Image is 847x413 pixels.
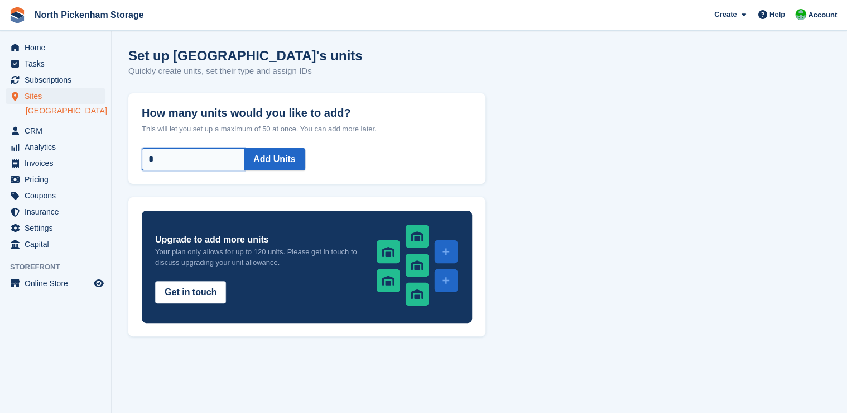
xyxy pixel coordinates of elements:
p: Your plan only allows for up to 120 units. Please get in touch to discuss upgrading your unit all... [155,246,359,268]
span: Tasks [25,56,92,72]
a: [GEOGRAPHIC_DATA] [26,106,105,116]
a: menu [6,139,105,155]
span: Home [25,40,92,55]
a: menu [6,72,105,88]
a: menu [6,88,105,104]
p: This will let you set up a maximum of 50 at once. You can add more later. [142,124,472,135]
a: menu [6,155,105,171]
h3: Upgrade to add more units [155,233,359,246]
button: Add Units [244,148,305,170]
span: Analytics [25,139,92,155]
span: Online Store [25,276,92,291]
img: Chris Gulliver [795,9,806,20]
a: menu [6,172,105,187]
span: Pricing [25,172,92,187]
p: Quickly create units, set their type and assign IDs [128,65,363,78]
span: Storefront [10,262,111,273]
a: menu [6,188,105,203]
button: Get in touch [155,281,226,303]
span: Help [769,9,785,20]
label: How many units would you like to add? [142,93,472,120]
span: Coupons [25,188,92,203]
a: menu [6,276,105,291]
a: Preview store [92,277,105,290]
span: Sites [25,88,92,104]
span: CRM [25,123,92,139]
img: add-units-c53ecec22ca6e9be14087aea56293e82b1034c08c4c815bb7cfddfd04e066874.svg [376,224,459,307]
a: North Pickenham Storage [30,6,148,24]
a: menu [6,220,105,236]
img: stora-icon-8386f47178a22dfd0bd8f6a31ec36ba5ce8667c1dd55bd0f319d3a0aa187defe.svg [9,7,26,23]
span: Account [808,10,837,21]
span: Create [714,9,737,20]
span: Capital [25,236,92,252]
a: menu [6,56,105,72]
h1: Set up [GEOGRAPHIC_DATA]'s units [128,48,363,63]
span: Invoices [25,155,92,171]
span: Subscriptions [25,72,92,88]
span: Insurance [25,204,92,220]
span: Settings [25,220,92,236]
a: menu [6,204,105,220]
a: menu [6,123,105,139]
a: menu [6,40,105,55]
a: menu [6,236,105,252]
